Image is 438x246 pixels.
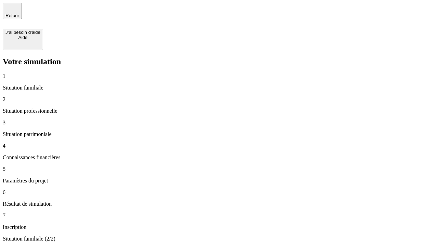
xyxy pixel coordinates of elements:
h2: Votre simulation [3,57,435,66]
p: 2 [3,96,435,102]
button: Retour [3,3,22,19]
p: 3 [3,120,435,126]
p: Résultat de simulation [3,201,435,207]
p: Inscription [3,224,435,230]
p: 5 [3,166,435,172]
p: Situation professionnelle [3,108,435,114]
p: Situation patrimoniale [3,131,435,137]
p: 6 [3,189,435,195]
p: 1 [3,73,435,79]
div: Aide [5,35,40,40]
button: J’ai besoin d'aideAide [3,29,43,50]
p: 4 [3,143,435,149]
p: Connaissances financières [3,154,435,161]
div: J’ai besoin d'aide [5,30,40,35]
p: Situation familiale [3,85,435,91]
p: 7 [3,213,435,219]
p: Paramètres du projet [3,178,435,184]
p: Situation familiale (2/2) [3,236,435,242]
span: Retour [5,13,19,18]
